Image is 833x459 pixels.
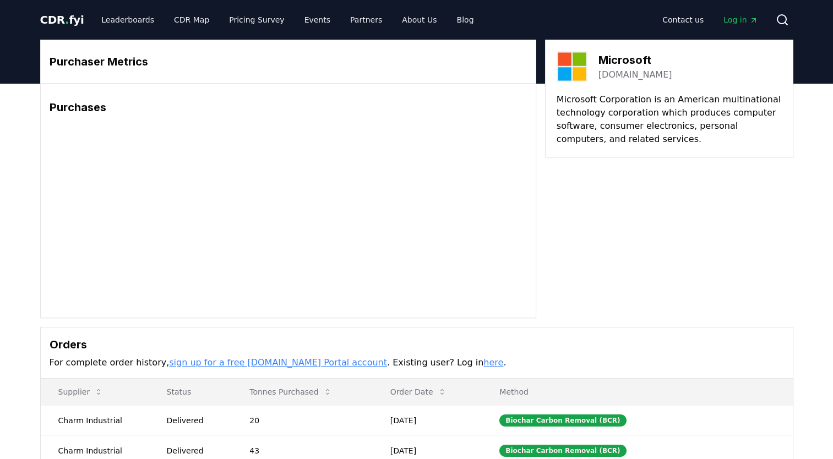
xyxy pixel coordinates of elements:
[167,415,224,426] div: Delivered
[341,10,391,30] a: Partners
[654,10,766,30] nav: Main
[158,386,224,397] p: Status
[241,381,340,403] button: Tonnes Purchased
[499,445,626,457] div: Biochar Carbon Removal (BCR)
[40,12,84,28] a: CDR.fyi
[598,68,672,81] a: [DOMAIN_NAME]
[50,53,527,70] h3: Purchaser Metrics
[220,10,293,30] a: Pricing Survey
[50,381,112,403] button: Supplier
[598,52,672,68] h3: Microsoft
[557,51,587,82] img: Microsoft-logo
[715,10,766,30] a: Log in
[382,381,455,403] button: Order Date
[169,357,387,368] a: sign up for a free [DOMAIN_NAME] Portal account
[296,10,339,30] a: Events
[92,10,163,30] a: Leaderboards
[50,336,784,353] h3: Orders
[723,14,758,25] span: Log in
[40,13,84,26] span: CDR fyi
[165,10,218,30] a: CDR Map
[232,405,373,435] td: 20
[491,386,783,397] p: Method
[92,10,482,30] nav: Main
[65,13,69,26] span: .
[557,93,782,146] p: Microsoft Corporation is an American multinational technology corporation which produces computer...
[50,356,784,369] p: For complete order history, . Existing user? Log in .
[448,10,483,30] a: Blog
[499,414,626,427] div: Biochar Carbon Removal (BCR)
[41,405,149,435] td: Charm Industrial
[167,445,224,456] div: Delivered
[483,357,503,368] a: here
[50,99,527,116] h3: Purchases
[373,405,482,435] td: [DATE]
[654,10,712,30] a: Contact us
[393,10,445,30] a: About Us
